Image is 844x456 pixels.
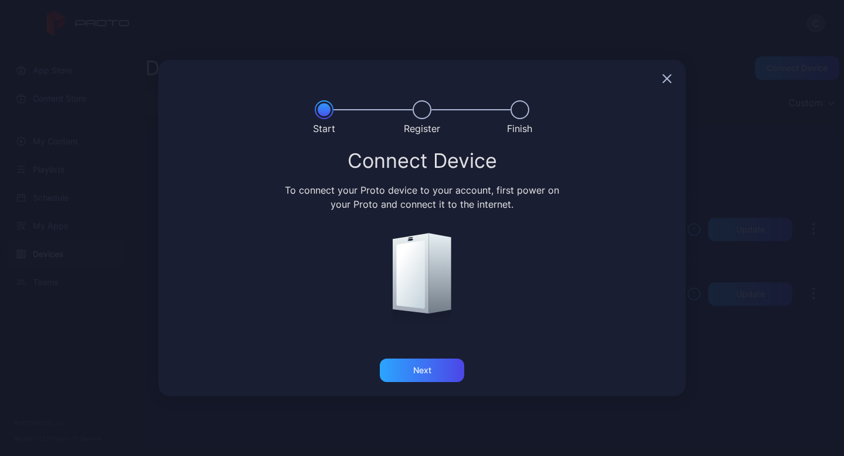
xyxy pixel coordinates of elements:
[380,359,464,382] button: Next
[313,121,335,136] div: Start
[172,150,672,171] div: Connect Device
[413,366,431,375] div: Next
[507,121,532,136] div: Finish
[404,121,440,136] div: Register
[283,183,561,211] div: To connect your Proto device to your account, first power on your Proto and connect it to the int...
